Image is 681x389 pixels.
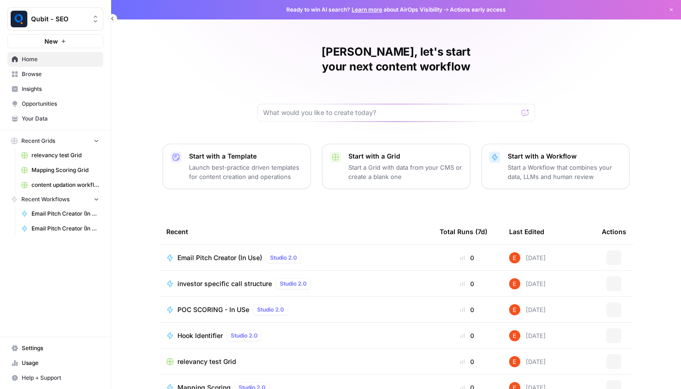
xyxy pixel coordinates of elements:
span: investor specific call structure [177,279,272,288]
img: ajf8yqgops6ssyjpn8789yzw4nvp [509,278,520,289]
span: Insights [22,85,99,93]
a: Hook IdentifierStudio 2.0 [166,330,425,341]
a: Home [7,52,103,67]
span: content updation workflow [32,181,99,189]
a: Email Pitch Creator (In Use) [17,221,103,236]
span: Home [22,55,99,64]
a: Opportunities [7,96,103,111]
div: 0 [440,253,494,262]
div: Last Edited [509,219,544,244]
span: Opportunities [22,100,99,108]
a: Insights [7,82,103,96]
span: Email Pitch Creator (In Use) [32,210,99,218]
span: New [44,37,58,46]
a: Email Pitch Creator (In Use) [17,206,103,221]
span: Actions early access [450,6,506,14]
button: Workspace: Qubit - SEO [7,7,103,31]
input: What would you like to create today? [263,108,518,117]
span: Qubit - SEO [31,14,87,24]
span: Settings [22,344,99,352]
div: 0 [440,357,494,366]
span: Recent Workflows [21,195,69,204]
span: Help + Support [22,374,99,382]
span: Recent Grids [21,137,55,145]
h1: [PERSON_NAME], let's start your next content workflow [257,45,535,74]
div: 0 [440,305,494,314]
span: relevancy test Grid [32,151,99,159]
button: New [7,34,103,48]
img: ajf8yqgops6ssyjpn8789yzw4nvp [509,252,520,263]
p: Start a Workflow that combines your data, LLMs and human review [508,163,622,181]
div: Recent [166,219,425,244]
span: Usage [22,359,99,367]
div: Actions [602,219,626,244]
img: ajf8yqgops6ssyjpn8789yzw4nvp [509,330,520,341]
button: Recent Workflows [7,192,103,206]
span: Email Pitch Creator (In Use) [177,253,262,262]
a: Email Pitch Creator (In Use)Studio 2.0 [166,252,425,263]
div: [DATE] [509,278,546,289]
a: Usage [7,356,103,370]
p: Start a Grid with data from your CMS or create a blank one [348,163,462,181]
img: Qubit - SEO Logo [11,11,27,27]
div: [DATE] [509,252,546,263]
span: Ready to win AI search? about AirOps Visibility [286,6,442,14]
p: Start with a Grid [348,152,462,161]
a: Browse [7,67,103,82]
span: Studio 2.0 [270,254,297,262]
span: Studio 2.0 [257,306,284,314]
div: [DATE] [509,304,546,315]
a: Mapping Scoring Grid [17,163,103,178]
p: Start with a Workflow [508,152,622,161]
span: Email Pitch Creator (In Use) [32,224,99,233]
a: investor specific call structureStudio 2.0 [166,278,425,289]
img: ajf8yqgops6ssyjpn8789yzw4nvp [509,304,520,315]
div: 0 [440,279,494,288]
div: Total Runs (7d) [440,219,487,244]
a: POC SCORING - In USeStudio 2.0 [166,304,425,315]
a: content updation workflow [17,178,103,192]
span: Browse [22,70,99,78]
button: Recent Grids [7,134,103,148]
a: relevancy test Grid [166,357,425,366]
a: Settings [7,341,103,356]
span: Mapping Scoring Grid [32,166,99,174]
a: Your Data [7,111,103,126]
span: Studio 2.0 [280,280,307,288]
a: Learn more [352,6,382,13]
a: relevancy test Grid [17,148,103,163]
div: [DATE] [509,356,546,367]
img: ajf8yqgops6ssyjpn8789yzw4nvp [509,356,520,367]
button: Start with a GridStart a Grid with data from your CMS or create a blank one [322,144,470,189]
div: 0 [440,331,494,340]
span: POC SCORING - In USe [177,305,249,314]
button: Start with a TemplateLaunch best-practice driven templates for content creation and operations [163,144,311,189]
button: Help + Support [7,370,103,385]
div: [DATE] [509,330,546,341]
span: Your Data [22,115,99,123]
p: Start with a Template [189,152,303,161]
button: Start with a WorkflowStart a Workflow that combines your data, LLMs and human review [481,144,630,189]
p: Launch best-practice driven templates for content creation and operations [189,163,303,181]
span: relevancy test Grid [177,357,236,366]
span: Hook Identifier [177,331,223,340]
span: Studio 2.0 [231,332,258,340]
